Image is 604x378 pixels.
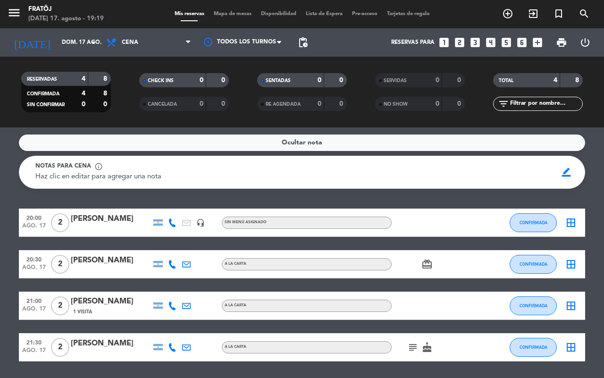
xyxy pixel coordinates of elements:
strong: 0 [200,101,203,107]
span: 2 [51,213,69,232]
span: 1 Visita [73,308,92,316]
strong: 0 [82,101,85,108]
span: 20:00 [22,212,46,223]
strong: 8 [103,76,109,82]
div: [PERSON_NAME] [71,213,151,225]
button: CONFIRMADA [510,213,557,232]
span: 20:30 [22,253,46,264]
i: search [579,8,590,19]
span: RESERVADAS [27,77,57,82]
strong: 0 [200,77,203,84]
span: Disponibilidad [256,11,301,17]
span: Mapa de mesas [209,11,256,17]
i: turned_in_not [553,8,564,19]
i: cake [421,342,433,353]
span: A LA CARTA [225,345,246,349]
span: 2 [51,296,69,315]
strong: 0 [457,101,463,107]
strong: 4 [82,76,85,82]
i: border_all [565,300,577,311]
i: looks_one [438,36,450,49]
strong: 0 [436,101,439,107]
span: 21:30 [22,336,46,347]
span: ago. 17 [22,223,46,234]
i: looks_4 [485,36,497,49]
strong: 0 [221,77,227,84]
strong: 8 [103,90,109,97]
i: looks_two [453,36,466,49]
div: LOG OUT [573,28,597,57]
span: SERVIDAS [384,78,407,83]
i: [DATE] [7,32,57,53]
span: Tarjetas de regalo [382,11,435,17]
i: looks_6 [516,36,528,49]
span: Notas para cena [35,162,91,171]
span: 2 [51,338,69,357]
i: subject [407,342,419,353]
i: border_all [565,217,577,228]
span: A LA CARTA [225,262,246,266]
span: info_outline [94,162,103,171]
i: card_giftcard [421,259,433,270]
div: [PERSON_NAME] [71,295,151,308]
span: pending_actions [297,37,309,48]
i: filter_list [498,98,509,109]
i: arrow_drop_down [88,37,99,48]
span: SIN CONFIRMAR [27,102,65,107]
strong: 4 [554,77,557,84]
span: Ocultar nota [282,137,322,148]
strong: 4 [82,90,85,97]
span: RE AGENDADA [266,102,301,107]
span: CONFIRMADA [520,220,547,225]
span: border_color [557,163,576,181]
i: power_settings_new [579,37,591,48]
input: Filtrar por nombre... [509,99,582,109]
span: CONFIRMADA [520,344,547,350]
strong: 0 [103,101,109,108]
span: SENTADAS [266,78,291,83]
strong: 0 [318,101,321,107]
i: add_circle_outline [502,8,513,19]
span: print [556,37,567,48]
span: ago. 17 [22,264,46,275]
span: TOTAL [499,78,513,83]
button: menu [7,6,21,23]
div: [PERSON_NAME] [71,337,151,350]
span: Reservas para [391,39,435,46]
button: CONFIRMADA [510,338,557,357]
i: exit_to_app [528,8,539,19]
span: 21:00 [22,295,46,306]
button: CONFIRMADA [510,296,557,315]
span: NO SHOW [384,102,408,107]
strong: 0 [339,77,345,84]
span: CONFIRMADA [520,261,547,267]
strong: 0 [221,101,227,107]
span: Pre-acceso [347,11,382,17]
span: Mis reservas [170,11,209,17]
span: Haz clic en editar para agregar una nota [35,173,161,180]
i: border_all [565,342,577,353]
button: CONFIRMADA [510,255,557,274]
span: CANCELADA [148,102,177,107]
strong: 0 [318,77,321,84]
span: ago. 17 [22,347,46,358]
i: looks_3 [469,36,481,49]
span: 2 [51,255,69,274]
i: menu [7,6,21,20]
strong: 0 [457,77,463,84]
span: CONFIRMADA [27,92,59,96]
span: Lista de Espera [301,11,347,17]
strong: 8 [575,77,581,84]
span: Sin menú asignado [225,220,267,224]
i: add_box [531,36,544,49]
span: A LA CARTA [225,303,246,307]
i: headset_mic [196,218,205,227]
span: CHECK INS [148,78,174,83]
span: CONFIRMADA [520,303,547,308]
strong: 0 [436,77,439,84]
i: border_all [565,259,577,270]
i: looks_5 [500,36,512,49]
span: Cena [122,39,138,46]
span: ago. 17 [22,306,46,317]
div: [DATE] 17. agosto - 19:19 [28,14,104,24]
